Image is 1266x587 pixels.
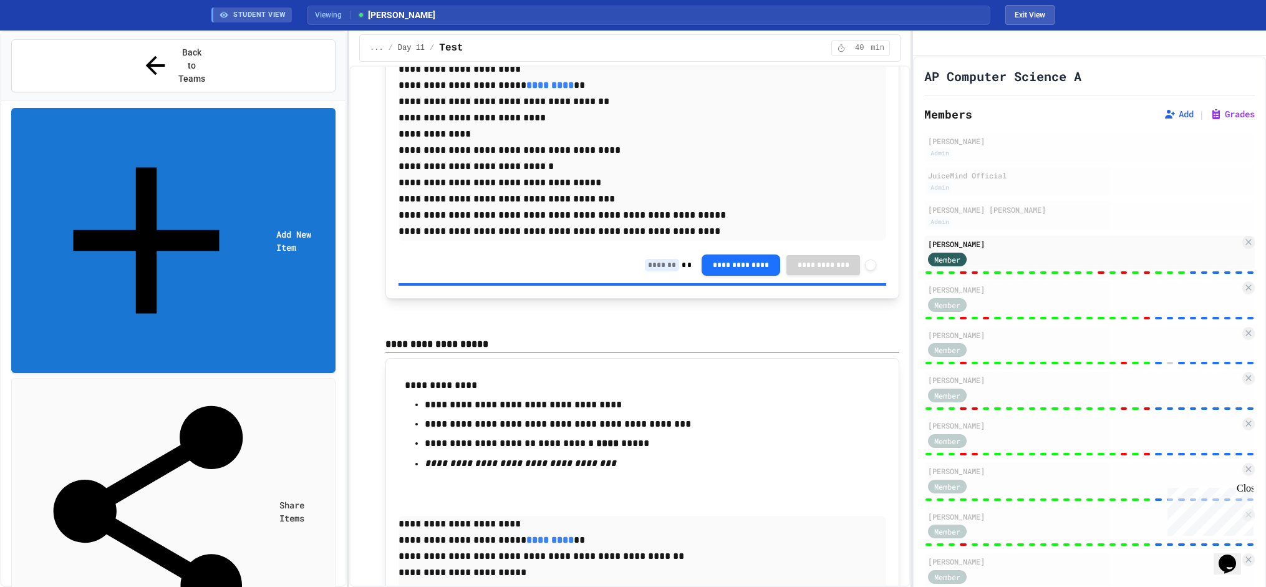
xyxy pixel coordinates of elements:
div: JuiceMind Official [928,170,1251,181]
div: [PERSON_NAME] [928,511,1240,522]
button: Grades [1210,108,1255,120]
h1: AP Computer Science A [924,67,1081,85]
span: [PERSON_NAME] [357,9,435,22]
span: / [389,43,393,53]
span: | [1199,107,1205,122]
span: / [430,43,434,53]
div: [PERSON_NAME] [928,238,1240,250]
span: ... [370,43,384,53]
div: [PERSON_NAME] [928,135,1251,147]
span: Day 11 [398,43,425,53]
span: 40 [849,43,869,53]
div: [PERSON_NAME] [PERSON_NAME] [928,204,1251,215]
iframe: chat widget [1214,537,1254,575]
button: Exit student view [1005,5,1055,25]
a: Add New Item [11,108,336,373]
h2: Members [924,105,972,123]
div: [PERSON_NAME] [928,374,1240,386]
button: Force resubmission of student's answer (Admin only) [865,260,876,271]
span: Member [934,299,960,311]
div: [PERSON_NAME] [928,420,1240,431]
div: [PERSON_NAME] [928,556,1240,567]
span: Member [934,390,960,401]
div: Admin [928,182,952,193]
div: Admin [928,148,952,158]
span: STUDENT VIEW [233,10,286,21]
div: [PERSON_NAME] [928,329,1240,341]
button: Back to Teams [11,39,336,92]
button: Add [1164,108,1194,120]
span: Member [934,526,960,537]
span: min [871,43,884,53]
iframe: chat widget [1162,483,1254,536]
span: Back to Teams [177,46,206,85]
span: Member [934,481,960,492]
span: Viewing [315,9,350,21]
span: Member [934,254,960,265]
span: Member [934,571,960,583]
span: Member [934,344,960,356]
div: [PERSON_NAME] [928,465,1240,477]
div: Chat with us now!Close [5,5,86,79]
div: [PERSON_NAME] [928,284,1240,295]
span: Member [934,435,960,447]
span: Test [439,41,463,56]
div: Admin [928,216,952,227]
